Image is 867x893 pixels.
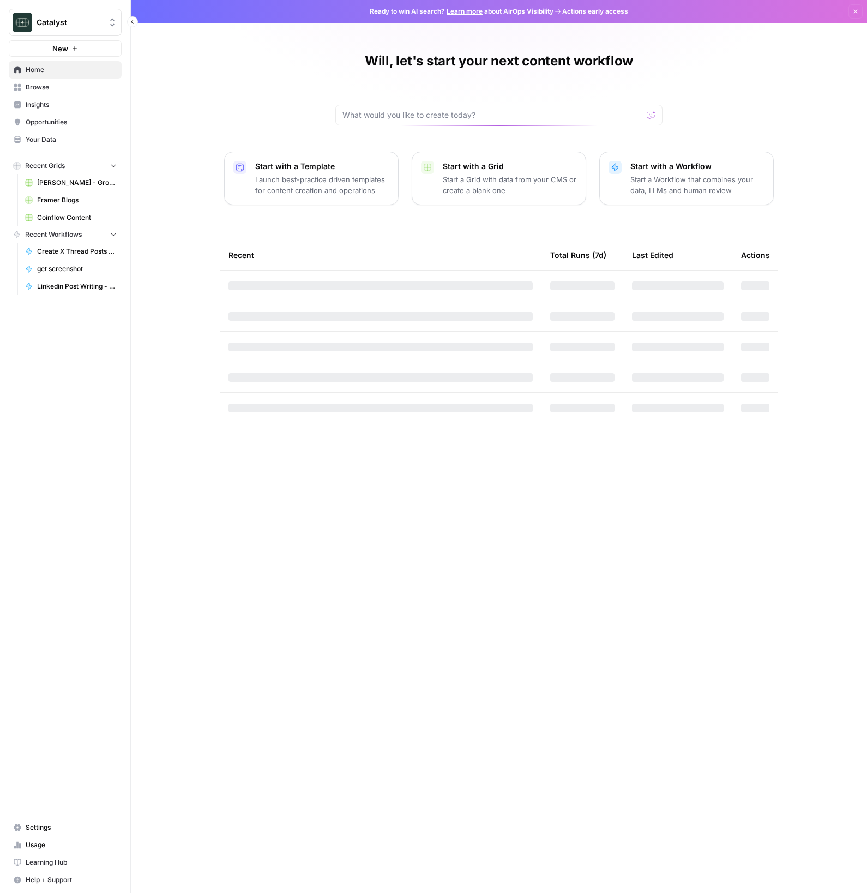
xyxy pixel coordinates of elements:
[13,13,32,32] img: Catalyst Logo
[20,191,122,209] a: Framer Blogs
[26,100,117,110] span: Insights
[20,209,122,226] a: Coinflow Content
[26,823,117,832] span: Settings
[370,7,553,16] span: Ready to win AI search? about AirOps Visibility
[9,226,122,243] button: Recent Workflows
[562,7,628,16] span: Actions early access
[255,161,389,172] p: Start with a Template
[25,161,65,171] span: Recent Grids
[26,840,117,850] span: Usage
[25,230,82,239] span: Recent Workflows
[9,40,122,57] button: New
[26,82,117,92] span: Browse
[9,819,122,836] a: Settings
[9,158,122,174] button: Recent Grids
[20,243,122,260] a: Create X Thread Posts from Linkedin
[37,17,103,28] span: Catalyst
[630,174,764,196] p: Start a Workflow that combines your data, LLMs and human review
[9,836,122,854] a: Usage
[9,96,122,113] a: Insights
[632,240,673,270] div: Last Edited
[20,174,122,191] a: [PERSON_NAME] - Ground Content - [DATE]
[26,117,117,127] span: Opportunities
[224,152,399,205] button: Start with a TemplateLaunch best-practice driven templates for content creation and operations
[37,195,117,205] span: Framer Blogs
[20,260,122,278] a: get screenshot
[26,858,117,867] span: Learning Hub
[26,135,117,145] span: Your Data
[9,113,122,131] a: Opportunities
[37,264,117,274] span: get screenshot
[342,110,642,121] input: What would you like to create today?
[52,43,68,54] span: New
[255,174,389,196] p: Launch best-practice driven templates for content creation and operations
[9,131,122,148] a: Your Data
[9,79,122,96] a: Browse
[37,247,117,256] span: Create X Thread Posts from Linkedin
[9,9,122,36] button: Workspace: Catalyst
[741,240,770,270] div: Actions
[9,871,122,889] button: Help + Support
[412,152,586,205] button: Start with a GridStart a Grid with data from your CMS or create a blank one
[447,7,483,15] a: Learn more
[37,281,117,291] span: Linkedin Post Writing - [DATE]
[9,61,122,79] a: Home
[9,854,122,871] a: Learning Hub
[228,240,533,270] div: Recent
[37,178,117,188] span: [PERSON_NAME] - Ground Content - [DATE]
[443,174,577,196] p: Start a Grid with data from your CMS or create a blank one
[599,152,774,205] button: Start with a WorkflowStart a Workflow that combines your data, LLMs and human review
[20,278,122,295] a: Linkedin Post Writing - [DATE]
[365,52,633,70] h1: Will, let's start your next content workflow
[443,161,577,172] p: Start with a Grid
[37,213,117,223] span: Coinflow Content
[550,240,606,270] div: Total Runs (7d)
[630,161,764,172] p: Start with a Workflow
[26,65,117,75] span: Home
[26,875,117,885] span: Help + Support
